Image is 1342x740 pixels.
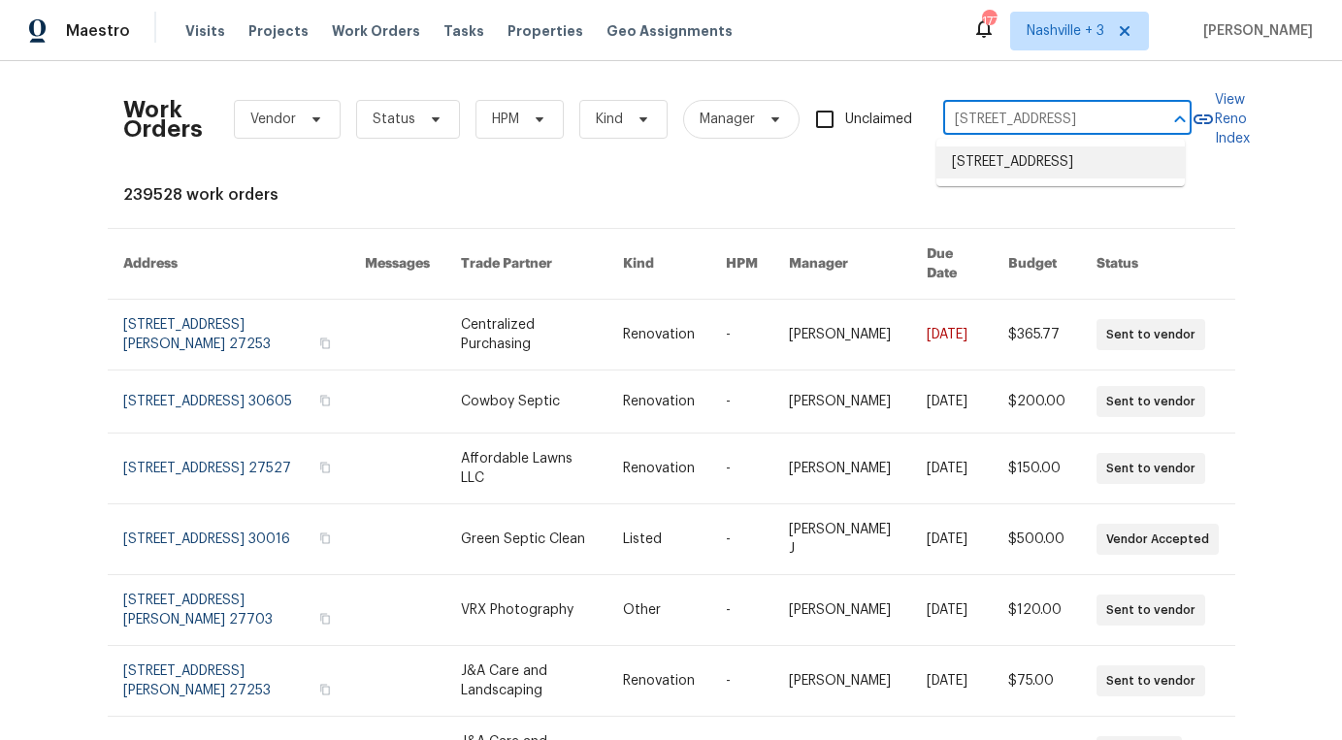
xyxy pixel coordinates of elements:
[445,575,607,646] td: VRX Photography
[607,370,710,434] td: Renovation
[710,575,773,646] td: -
[445,504,607,575] td: Green Septic Clean
[316,610,334,627] button: Copy Address
[373,110,415,129] span: Status
[185,21,225,41] span: Visits
[710,504,773,575] td: -
[316,459,334,476] button: Copy Address
[507,21,583,41] span: Properties
[316,335,334,352] button: Copy Address
[248,21,309,41] span: Projects
[123,100,203,139] h2: Work Orders
[349,229,445,300] th: Messages
[773,434,911,504] td: [PERSON_NAME]
[911,229,993,300] th: Due Date
[492,110,519,129] span: HPM
[607,646,710,717] td: Renovation
[607,575,710,646] td: Other
[1027,21,1104,41] span: Nashville + 3
[607,229,710,300] th: Kind
[773,646,911,717] td: [PERSON_NAME]
[773,370,911,434] td: [PERSON_NAME]
[316,681,334,698] button: Copy Address
[773,504,911,575] td: [PERSON_NAME] J
[250,110,296,129] span: Vendor
[316,392,334,409] button: Copy Address
[710,370,773,434] td: -
[607,300,710,370] td: Renovation
[1081,229,1234,300] th: Status
[66,21,130,41] span: Maestro
[596,110,623,129] span: Kind
[710,646,773,717] td: -
[943,105,1137,135] input: Enter in an address
[1192,90,1250,148] a: View Reno Index
[108,229,349,300] th: Address
[936,146,1185,178] li: [STREET_ADDRESS]
[607,434,710,504] td: Renovation
[445,370,607,434] td: Cowboy Septic
[443,24,484,38] span: Tasks
[993,229,1081,300] th: Budget
[1166,106,1194,133] button: Close
[445,646,607,717] td: J&A Care and Landscaping
[445,434,607,504] td: Affordable Lawns LLC
[845,110,912,130] span: Unclaimed
[710,300,773,370] td: -
[700,110,755,129] span: Manager
[773,300,911,370] td: [PERSON_NAME]
[982,12,996,31] div: 177
[710,229,773,300] th: HPM
[332,21,420,41] span: Work Orders
[773,575,911,646] td: [PERSON_NAME]
[445,229,607,300] th: Trade Partner
[316,530,334,547] button: Copy Address
[123,185,1220,205] div: 239528 work orders
[606,21,733,41] span: Geo Assignments
[607,504,710,575] td: Listed
[1195,21,1313,41] span: [PERSON_NAME]
[710,434,773,504] td: -
[773,229,911,300] th: Manager
[445,300,607,370] td: Centralized Purchasing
